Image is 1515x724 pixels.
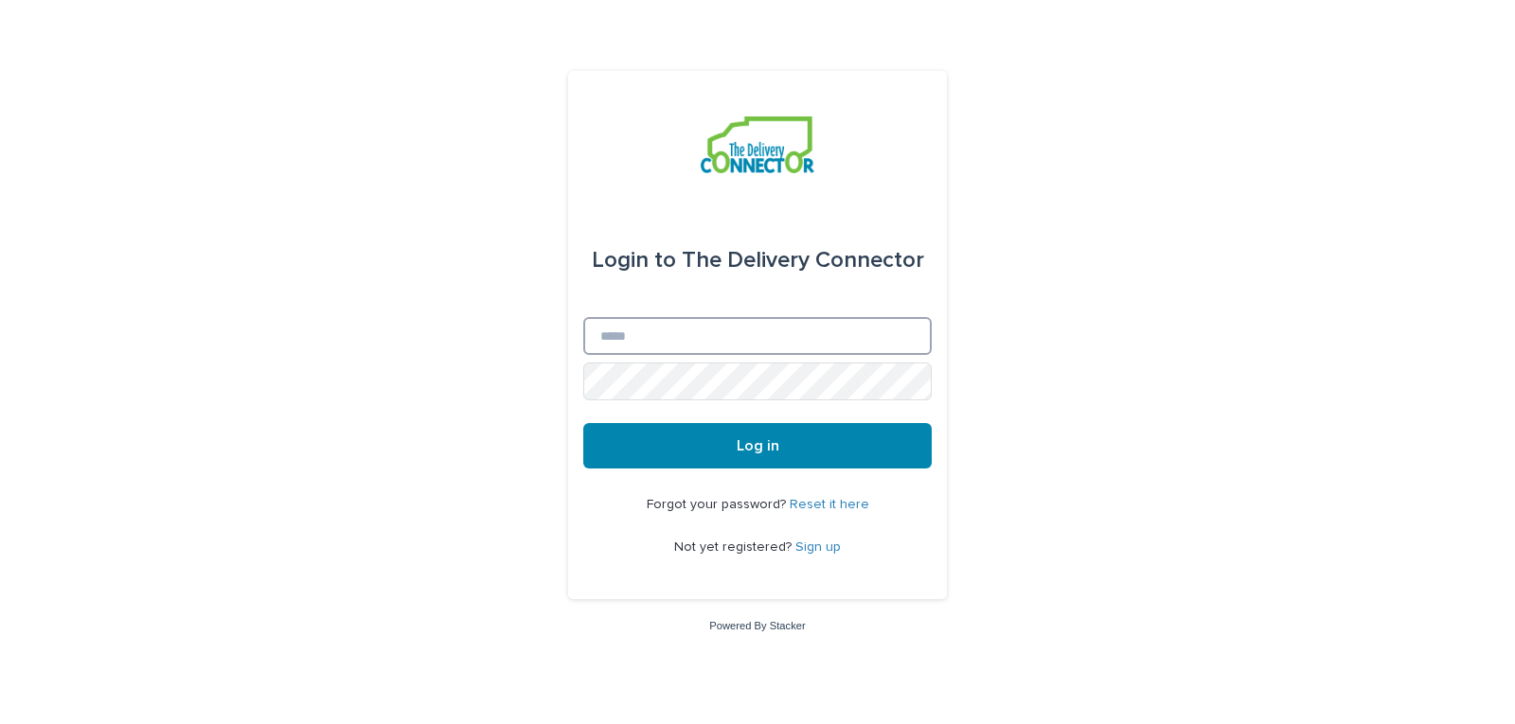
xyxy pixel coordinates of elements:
[790,498,869,511] a: Reset it here
[592,249,676,272] span: Login to
[583,423,932,468] button: Log in
[647,498,790,511] span: Forgot your password?
[701,116,813,173] img: aCWQmA6OSGG0Kwt8cj3c
[709,620,805,631] a: Powered By Stacker
[592,234,924,287] div: The Delivery Connector
[795,540,841,554] a: Sign up
[674,540,795,554] span: Not yet registered?
[737,438,779,453] span: Log in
